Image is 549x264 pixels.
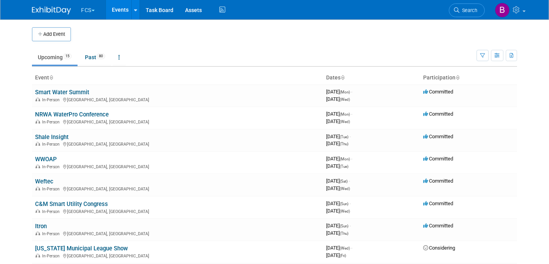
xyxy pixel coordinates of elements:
[326,230,348,236] span: [DATE]
[35,120,40,123] img: In-Person Event
[350,223,351,229] span: -
[340,209,350,213] span: (Wed)
[35,252,320,259] div: [GEOGRAPHIC_DATA], [GEOGRAPHIC_DATA]
[340,187,350,191] span: (Wed)
[35,209,40,213] img: In-Person Event
[35,163,320,169] div: [GEOGRAPHIC_DATA], [GEOGRAPHIC_DATA]
[49,74,53,81] a: Sort by Event Name
[326,245,352,251] span: [DATE]
[35,89,89,96] a: Smart Water Summit
[351,89,352,95] span: -
[326,141,348,146] span: [DATE]
[35,164,40,168] img: In-Person Event
[423,223,453,229] span: Committed
[326,223,351,229] span: [DATE]
[326,185,350,191] span: [DATE]
[341,74,344,81] a: Sort by Start Date
[35,223,47,230] a: Itron
[351,156,352,162] span: -
[35,185,320,192] div: [GEOGRAPHIC_DATA], [GEOGRAPHIC_DATA]
[340,164,348,169] span: (Tue)
[35,118,320,125] div: [GEOGRAPHIC_DATA], [GEOGRAPHIC_DATA]
[326,96,350,102] span: [DATE]
[35,96,320,102] div: [GEOGRAPHIC_DATA], [GEOGRAPHIC_DATA]
[340,112,350,116] span: (Mon)
[423,111,453,117] span: Committed
[340,97,350,102] span: (Wed)
[423,201,453,206] span: Committed
[340,142,348,146] span: (Thu)
[35,208,320,214] div: [GEOGRAPHIC_DATA], [GEOGRAPHIC_DATA]
[35,134,69,141] a: Shale Insight
[35,156,57,163] a: WWOAP
[340,253,346,258] span: (Fri)
[35,97,40,101] img: In-Person Event
[423,156,453,162] span: Committed
[326,178,350,184] span: [DATE]
[420,71,517,84] th: Participation
[42,209,62,214] span: In-Person
[326,156,352,162] span: [DATE]
[350,134,351,139] span: -
[32,71,323,84] th: Event
[326,118,350,124] span: [DATE]
[326,134,351,139] span: [DATE]
[340,179,348,183] span: (Sat)
[42,120,62,125] span: In-Person
[35,111,109,118] a: NRWA WaterPro Conference
[323,71,420,84] th: Dates
[35,230,320,236] div: [GEOGRAPHIC_DATA], [GEOGRAPHIC_DATA]
[340,202,348,206] span: (Sun)
[351,111,352,117] span: -
[340,135,348,139] span: (Tue)
[79,50,111,65] a: Past80
[449,4,485,17] a: Search
[326,111,352,117] span: [DATE]
[340,157,350,161] span: (Mon)
[423,89,453,95] span: Committed
[459,7,477,13] span: Search
[340,120,350,124] span: (Wed)
[35,178,53,185] a: Weftec
[97,53,105,59] span: 80
[326,163,348,169] span: [DATE]
[423,178,453,184] span: Committed
[42,231,62,236] span: In-Person
[35,231,40,235] img: In-Person Event
[340,224,348,228] span: (Sun)
[340,90,350,94] span: (Mon)
[326,208,350,214] span: [DATE]
[35,187,40,190] img: In-Person Event
[326,201,351,206] span: [DATE]
[63,53,72,59] span: 15
[42,253,62,259] span: In-Person
[455,74,459,81] a: Sort by Participation Type
[35,201,108,208] a: C&M Smart Utility Congress
[326,252,346,258] span: [DATE]
[326,89,352,95] span: [DATE]
[42,187,62,192] span: In-Person
[42,142,62,147] span: In-Person
[32,27,71,41] button: Add Event
[350,201,351,206] span: -
[42,97,62,102] span: In-Person
[351,245,352,251] span: -
[35,142,40,146] img: In-Person Event
[35,141,320,147] div: [GEOGRAPHIC_DATA], [GEOGRAPHIC_DATA]
[349,178,350,184] span: -
[340,231,348,236] span: (Thu)
[35,253,40,257] img: In-Person Event
[32,7,71,14] img: ExhibitDay
[340,246,350,250] span: (Wed)
[35,245,128,252] a: [US_STATE] Municipal League Show
[495,3,510,18] img: Barb DeWyer
[42,164,62,169] span: In-Person
[32,50,78,65] a: Upcoming15
[423,245,455,251] span: Considering
[423,134,453,139] span: Committed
